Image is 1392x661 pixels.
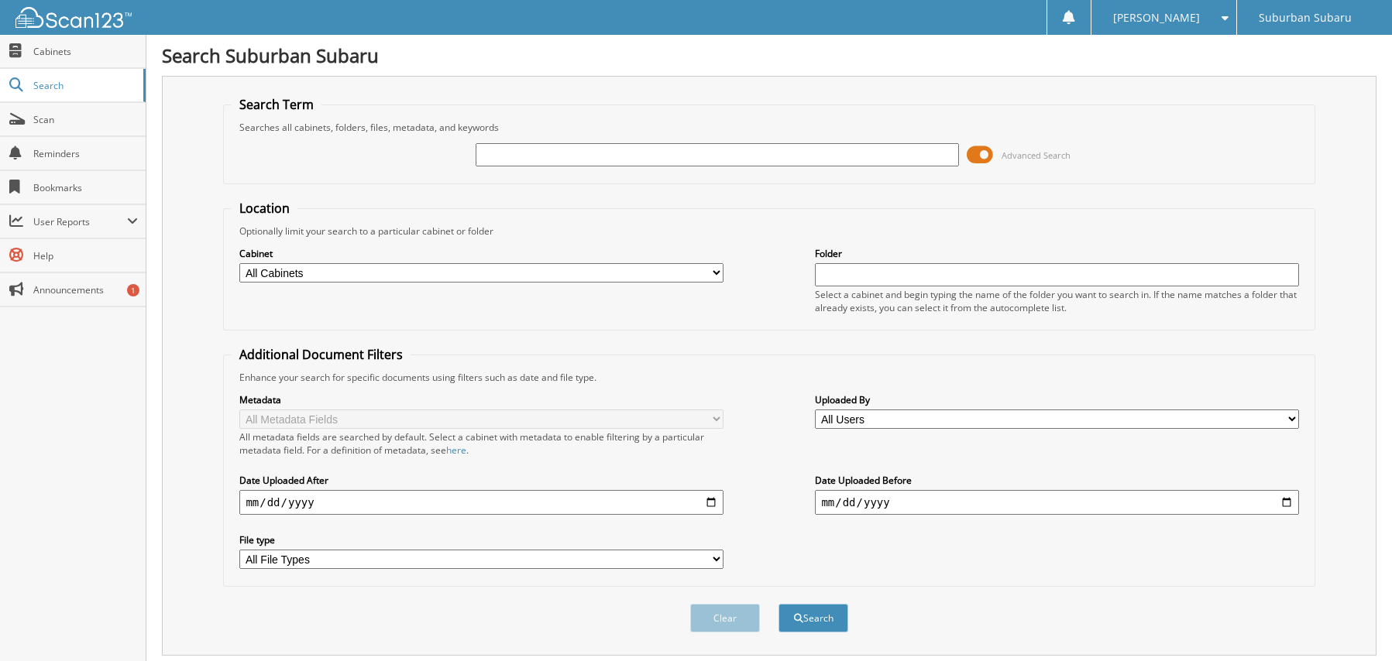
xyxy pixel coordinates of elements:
[33,283,138,296] span: Announcements
[33,113,138,126] span: Scan
[232,200,297,217] legend: Location
[446,444,466,457] a: here
[33,147,138,160] span: Reminders
[127,284,139,296] div: 1
[232,121,1306,134] div: Searches all cabinets, folders, files, metadata, and keywords
[1002,149,1071,161] span: Advanced Search
[232,346,411,363] legend: Additional Document Filters
[1259,13,1352,22] span: Suburban Subaru
[232,224,1306,238] div: Optionally limit your search to a particular cabinet or folder
[815,474,1298,487] label: Date Uploaded Before
[815,247,1298,260] label: Folder
[239,533,723,546] label: File type
[239,393,723,406] label: Metadata
[778,604,848,632] button: Search
[239,474,723,487] label: Date Uploaded After
[232,96,321,113] legend: Search Term
[232,371,1306,384] div: Enhance your search for specific documents using filters such as date and file type.
[15,7,132,28] img: scan123-logo-white.svg
[239,490,723,515] input: start
[815,490,1298,515] input: end
[33,45,138,58] span: Cabinets
[33,181,138,194] span: Bookmarks
[33,215,127,228] span: User Reports
[1113,13,1200,22] span: [PERSON_NAME]
[815,288,1298,314] div: Select a cabinet and begin typing the name of the folder you want to search in. If the name match...
[690,604,760,632] button: Clear
[33,79,136,92] span: Search
[162,43,1377,68] h1: Search Suburban Subaru
[815,393,1298,406] label: Uploaded By
[239,247,723,260] label: Cabinet
[33,249,138,262] span: Help
[239,430,723,457] div: All metadata fields are searched by default. Select a cabinet with metadata to enable filtering b...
